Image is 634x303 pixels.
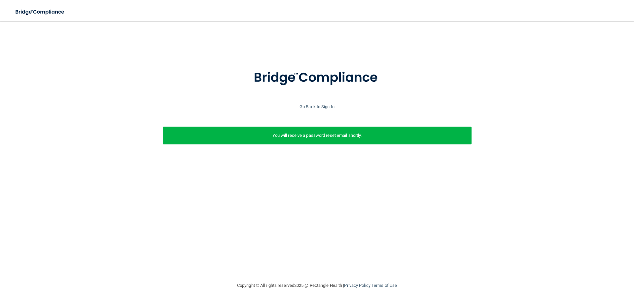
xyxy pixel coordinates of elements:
a: Go Back to Sign In [299,104,335,109]
a: Privacy Policy [344,283,370,288]
img: bridge_compliance_login_screen.278c3ca4.svg [240,61,394,95]
img: bridge_compliance_login_screen.278c3ca4.svg [10,5,71,19]
p: You will receive a password reset email shortly. [168,132,467,139]
div: Copyright © All rights reserved 2025 @ Rectangle Health | | [196,275,438,296]
iframe: Drift Widget Chat Controller [520,256,626,283]
a: Terms of Use [371,283,397,288]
